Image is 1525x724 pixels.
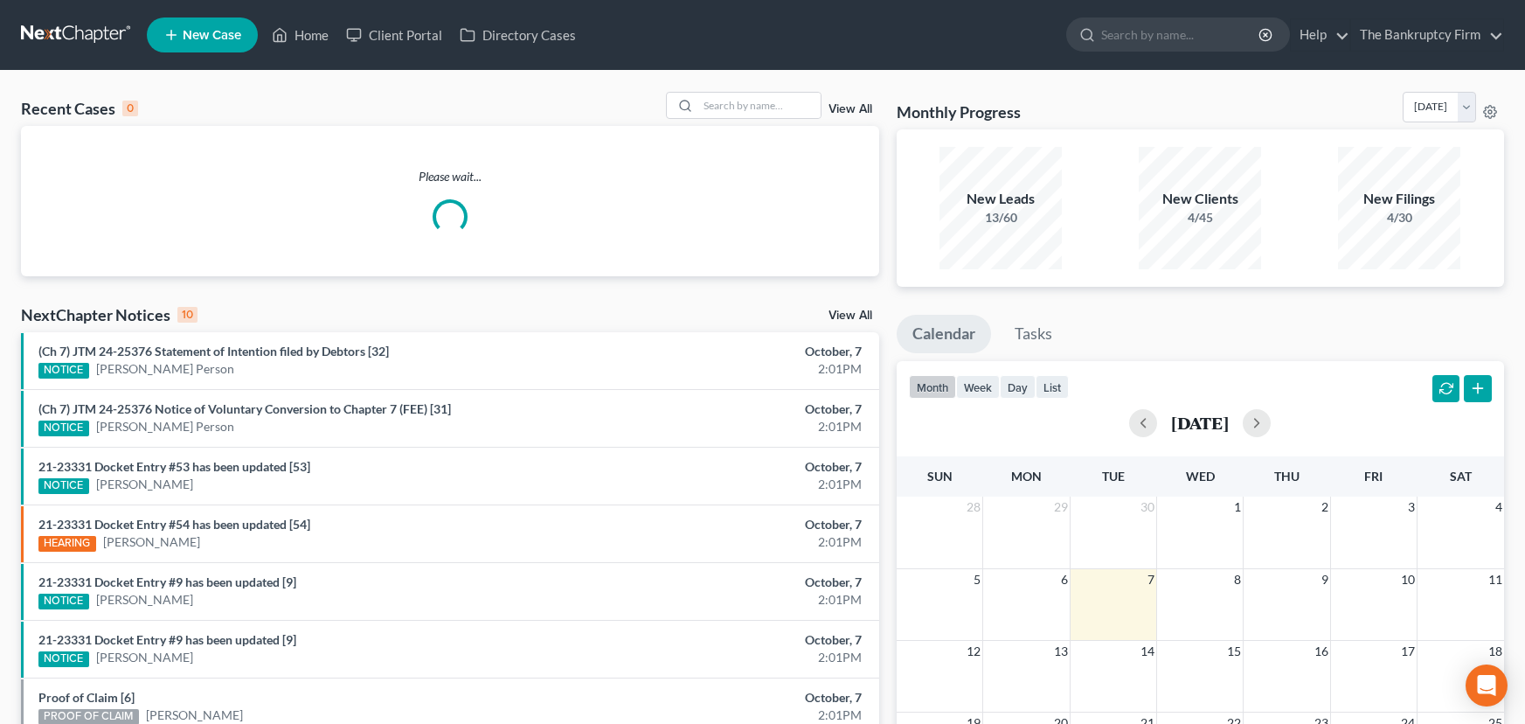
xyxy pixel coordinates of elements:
[451,19,585,51] a: Directory Cases
[146,707,243,724] a: [PERSON_NAME]
[38,632,296,647] a: 21-23331 Docket Entry #9 has been updated [9]
[1000,375,1036,399] button: day
[599,516,862,533] div: October, 7
[599,649,862,666] div: 2:01PM
[897,315,991,353] a: Calendar
[599,707,862,724] div: 2:01PM
[897,101,1021,122] h3: Monthly Progress
[1487,569,1504,590] span: 11
[1364,469,1383,484] span: Fri
[177,307,198,323] div: 10
[599,343,862,360] div: October, 7
[1313,641,1330,662] span: 16
[599,458,862,476] div: October, 7
[337,19,451,51] a: Client Portal
[1036,375,1069,399] button: list
[599,360,862,378] div: 2:01PM
[122,101,138,116] div: 0
[96,360,234,378] a: [PERSON_NAME] Person
[103,533,200,551] a: [PERSON_NAME]
[965,641,982,662] span: 12
[599,631,862,649] div: October, 7
[599,591,862,609] div: 2:01PM
[1406,497,1417,518] span: 3
[1232,497,1243,518] span: 1
[599,418,862,435] div: 2:01PM
[1338,209,1460,226] div: 4/30
[828,310,872,322] a: View All
[21,98,138,119] div: Recent Cases
[698,93,821,118] input: Search by name...
[1291,19,1349,51] a: Help
[263,19,337,51] a: Home
[38,344,389,359] a: (Ch 7) JTM 24-25376 Statement of Intention filed by Debtors [32]
[38,690,135,705] a: Proof of Claim [6]
[1139,189,1261,209] div: New Clients
[1487,641,1504,662] span: 18
[1052,641,1070,662] span: 13
[939,209,1062,226] div: 13/60
[1139,497,1156,518] span: 30
[1171,414,1229,432] h2: [DATE]
[972,569,982,590] span: 5
[1399,641,1417,662] span: 17
[599,533,862,551] div: 2:01PM
[38,478,89,494] div: NOTICE
[1059,569,1070,590] span: 6
[38,594,89,609] div: NOTICE
[1139,209,1261,226] div: 4/45
[183,29,241,42] span: New Case
[1351,19,1503,51] a: The Bankruptcy Firm
[909,375,956,399] button: month
[939,189,1062,209] div: New Leads
[96,591,193,609] a: [PERSON_NAME]
[1186,469,1215,484] span: Wed
[1101,18,1261,51] input: Search by name...
[1232,569,1243,590] span: 8
[1466,665,1508,707] div: Open Intercom Messenger
[1052,497,1070,518] span: 29
[96,418,234,435] a: [PERSON_NAME] Person
[1102,469,1125,484] span: Tue
[599,400,862,418] div: October, 7
[38,401,451,416] a: (Ch 7) JTM 24-25376 Notice of Voluntary Conversion to Chapter 7 (FEE) [31]
[21,304,198,325] div: NextChapter Notices
[38,517,310,532] a: 21-23331 Docket Entry #54 has been updated [54]
[38,421,89,436] div: NOTICE
[927,469,953,484] span: Sun
[38,363,89,379] div: NOTICE
[38,651,89,667] div: NOTICE
[1139,641,1156,662] span: 14
[1450,469,1472,484] span: Sat
[1338,189,1460,209] div: New Filings
[38,574,296,589] a: 21-23331 Docket Entry #9 has been updated [9]
[956,375,1000,399] button: week
[21,168,879,185] p: Please wait...
[1146,569,1156,590] span: 7
[1320,569,1330,590] span: 9
[828,103,872,115] a: View All
[38,459,310,474] a: 21-23331 Docket Entry #53 has been updated [53]
[1274,469,1300,484] span: Thu
[96,649,193,666] a: [PERSON_NAME]
[599,574,862,591] div: October, 7
[999,315,1068,353] a: Tasks
[1011,469,1042,484] span: Mon
[599,689,862,707] div: October, 7
[965,497,982,518] span: 28
[1494,497,1504,518] span: 4
[96,476,193,493] a: [PERSON_NAME]
[599,476,862,493] div: 2:01PM
[1399,569,1417,590] span: 10
[1320,497,1330,518] span: 2
[38,536,96,552] div: HEARING
[1225,641,1243,662] span: 15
